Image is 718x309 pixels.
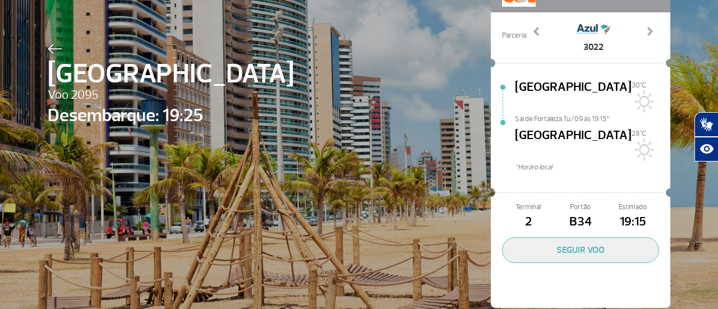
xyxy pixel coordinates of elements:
span: 19:15 [607,213,659,232]
span: 28°C [632,129,646,138]
div: Plugin de acessibilidade da Hand Talk. [694,112,718,162]
span: Terminal [502,202,554,213]
span: *Horáro local [515,162,670,173]
span: Desembarque: 19:25 [48,102,294,129]
span: 3022 [577,40,610,54]
span: Parceria: [502,30,527,41]
span: Portão [554,202,606,213]
button: Abrir recursos assistivos. [694,137,718,162]
span: [GEOGRAPHIC_DATA] [48,54,294,94]
span: Estimado [607,202,659,213]
span: 2 [502,213,554,232]
span: B34 [554,213,606,232]
span: 30°C [632,81,646,90]
span: [GEOGRAPHIC_DATA] [515,126,632,162]
button: Abrir tradutor de língua de sinais. [694,112,718,137]
img: Sol [632,90,654,113]
span: Voo 2095 [48,86,294,105]
button: SEGUIR VOO [502,237,659,263]
img: Sol [632,139,654,161]
span: Sai de Fortaleza Tu/09 às 19:15* [515,114,670,122]
span: [GEOGRAPHIC_DATA] [515,78,632,114]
